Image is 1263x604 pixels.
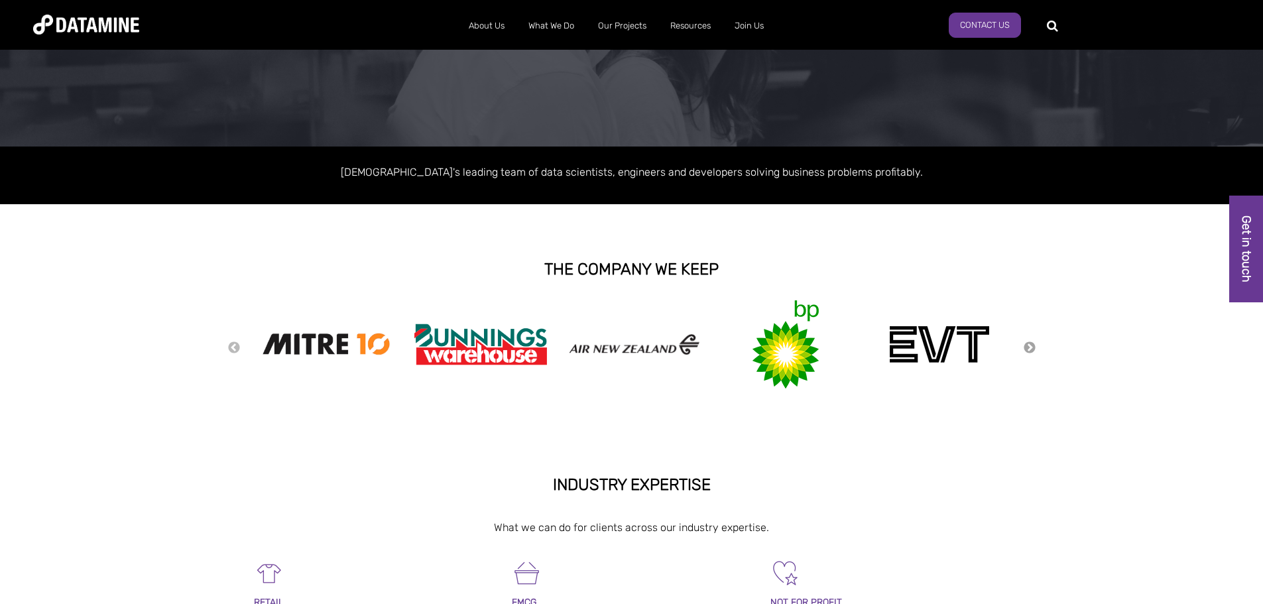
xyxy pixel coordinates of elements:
[553,475,711,494] strong: INDUSTRY EXPERTISE
[254,163,1010,181] p: [DEMOGRAPHIC_DATA]'s leading team of data scientists, engineers and developers solving business p...
[770,558,800,588] img: Not For Profit
[512,558,542,588] img: FMCG
[457,9,516,43] a: About Us
[568,331,701,358] img: airnewzealand
[1023,341,1036,355] button: Next
[544,260,719,278] strong: THE COMPANY WE KEEP
[658,9,723,43] a: Resources
[586,9,658,43] a: Our Projects
[254,558,284,588] img: Retail-1
[890,326,989,363] img: evt-1
[414,320,547,369] img: Bunnings Warehouse
[227,341,241,355] button: Previous
[949,13,1021,38] a: Contact Us
[261,329,393,359] img: Mitre 10
[33,15,139,34] img: Datamine
[1229,196,1263,302] a: Get in touch
[494,521,769,534] span: What we can do for clients across our industry expertise.
[723,9,776,43] a: Join Us
[749,300,822,389] img: bp-1
[516,9,586,43] a: What We Do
